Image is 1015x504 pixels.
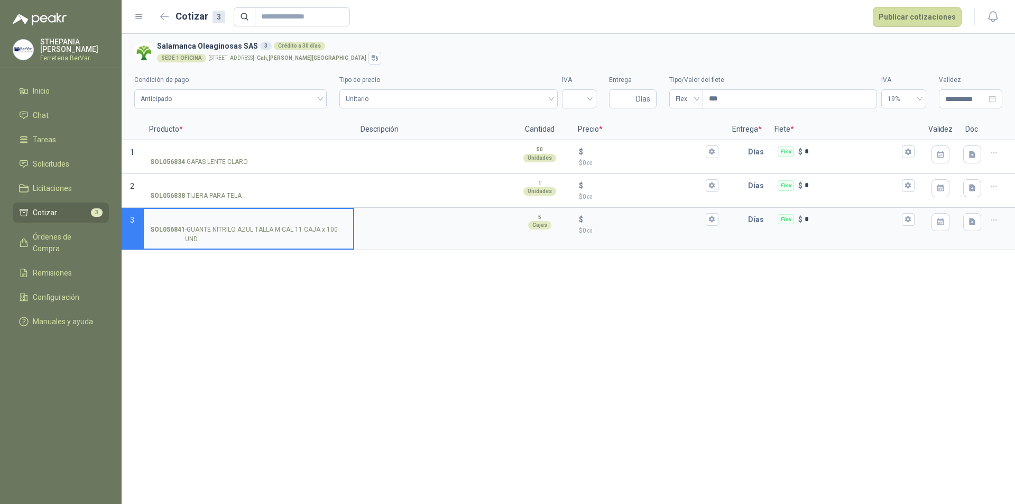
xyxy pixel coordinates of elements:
button: $$0,00 [706,179,718,192]
a: Órdenes de Compra [13,227,109,259]
h3: Salamanca Oleaginosas SAS [157,40,998,52]
p: 5 [538,213,541,222]
button: $$0,00 [706,145,718,158]
p: Entrega [726,119,768,140]
a: Solicitudes [13,154,109,174]
input: Flex $ [805,215,900,223]
h2: Cotizar [176,9,225,24]
div: 3 [260,42,272,50]
a: Chat [13,105,109,125]
div: Flex [778,180,794,191]
span: Manuales y ayuda [33,316,93,327]
input: SOL056834-GAFAS LENTE CLARO [150,148,347,156]
span: 0 [583,193,593,200]
p: Días [748,141,768,162]
div: Unidades [523,154,556,162]
span: 3 [130,216,134,224]
button: Flex $ [902,179,915,192]
p: Producto [143,119,354,140]
p: Flete [768,119,922,140]
p: $ [798,146,802,158]
p: $ [579,226,718,236]
a: Inicio [13,81,109,101]
a: Remisiones [13,263,109,283]
span: ,00 [586,194,593,200]
div: Cajas [528,221,551,230]
p: $ [579,192,718,202]
p: Días [748,209,768,230]
span: 0 [583,159,593,167]
p: Días [748,175,768,196]
label: Tipo/Valor del flete [669,75,877,85]
strong: SOL056841 [150,225,185,245]
a: Cotizar3 [13,203,109,223]
a: Tareas [13,130,109,150]
p: $ [579,214,583,225]
span: Cotizar [33,207,57,218]
span: 3 [91,208,103,217]
p: 1 [538,179,541,188]
label: Condición de pago [134,75,327,85]
div: 3 [213,11,225,23]
button: Publicar cotizaciones [873,7,962,27]
span: 1 [130,148,134,157]
p: Descripción [354,119,508,140]
a: Configuración [13,287,109,307]
p: - GUANTE NITRILO AZUL TALLA M CAL 11 CAJA x 100 UND [150,225,347,245]
input: $$0,00 [585,215,703,223]
span: Remisiones [33,267,72,279]
strong: Cali , [PERSON_NAME][GEOGRAPHIC_DATA] [257,55,366,61]
span: Órdenes de Compra [33,231,99,254]
label: Validez [939,75,1002,85]
div: Flex [778,146,794,157]
input: Flex $ [805,181,900,189]
span: Tareas [33,134,56,145]
label: Tipo de precio [339,75,558,85]
img: Company Logo [13,40,33,60]
p: STHEPANIA [PERSON_NAME] [40,38,109,53]
input: $$0,00 [585,148,703,155]
p: Cantidad [508,119,571,140]
strong: SOL056834 [150,157,185,167]
label: IVA [881,75,926,85]
label: IVA [562,75,596,85]
span: Configuración [33,291,79,303]
span: Chat [33,109,49,121]
div: Flex [778,214,794,225]
p: $ [579,158,718,168]
p: $ [579,146,583,158]
img: Logo peakr [13,13,67,25]
span: Días [636,90,650,108]
button: Flex $ [902,213,915,226]
span: 0 [583,227,593,234]
span: Licitaciones [33,182,72,194]
span: Inicio [33,85,50,97]
span: 19% [888,91,920,107]
strong: SOL056838 [150,191,185,201]
input: $$0,00 [585,181,703,189]
p: 50 [537,145,543,154]
span: Flex [676,91,697,107]
div: Unidades [523,187,556,196]
button: $$0,00 [706,213,718,226]
p: Doc [959,119,985,140]
span: Unitario [346,91,551,107]
p: Ferreteria BerVar [40,55,109,61]
input: SOL056838-TIJERA PARA TELA [150,182,347,190]
p: $ [579,180,583,191]
p: $ [798,214,802,225]
p: - TIJERA PARA TELA [150,191,242,201]
span: 2 [130,182,134,190]
img: Company Logo [134,43,153,62]
label: Entrega [609,75,657,85]
input: Flex $ [805,148,900,155]
span: Solicitudes [33,158,69,170]
a: Licitaciones [13,178,109,198]
span: ,00 [586,228,593,234]
div: Crédito a 30 días [274,42,325,50]
p: [STREET_ADDRESS] - [208,56,366,61]
input: SOL056841-GUANTE NITRILO AZUL TALLA M CAL 11 CAJA x 100 UND [150,216,347,224]
p: - GAFAS LENTE CLARO [150,157,248,167]
p: Precio [571,119,725,140]
span: ,00 [586,160,593,166]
